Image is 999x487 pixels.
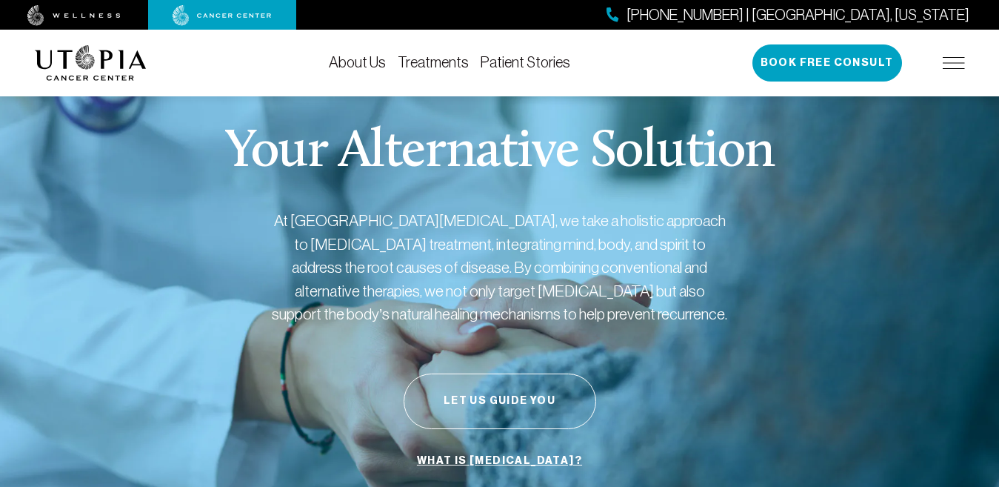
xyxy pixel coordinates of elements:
p: At [GEOGRAPHIC_DATA][MEDICAL_DATA], we take a holistic approach to [MEDICAL_DATA] treatment, inte... [270,209,729,326]
a: Treatments [398,54,469,70]
img: wellness [27,5,121,26]
img: icon-hamburger [943,57,965,69]
span: [PHONE_NUMBER] | [GEOGRAPHIC_DATA], [US_STATE] [627,4,969,26]
p: Your Alternative Solution [224,126,775,179]
button: Let Us Guide You [404,374,596,429]
a: [PHONE_NUMBER] | [GEOGRAPHIC_DATA], [US_STATE] [607,4,969,26]
img: logo [35,45,147,81]
a: What is [MEDICAL_DATA]? [413,447,586,475]
a: About Us [329,54,386,70]
button: Book Free Consult [752,44,902,82]
a: Patient Stories [481,54,570,70]
img: cancer center [173,5,272,26]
